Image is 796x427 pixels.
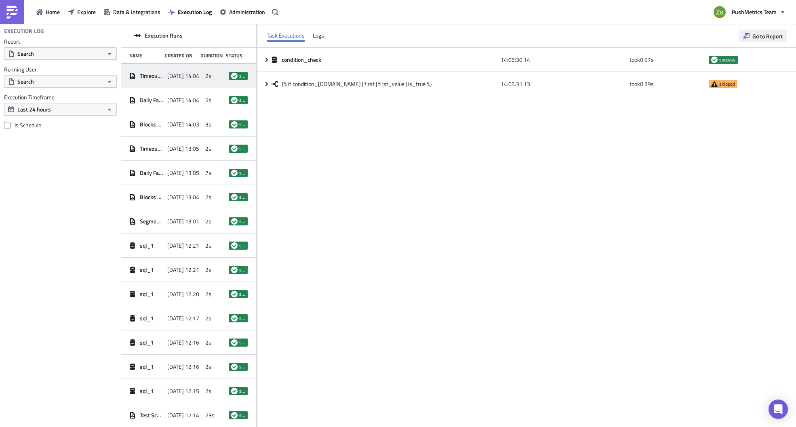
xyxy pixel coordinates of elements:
[231,121,238,128] span: success
[165,53,196,59] div: Created On
[205,266,211,273] span: 2s
[231,267,238,273] span: success
[239,170,245,176] span: success
[739,29,787,42] button: Go to Report
[239,267,245,273] span: success
[178,8,212,16] span: Execution Log
[4,38,117,45] label: Report
[226,53,244,59] div: Status
[4,47,117,60] button: Search
[140,315,154,322] span: sql_1
[140,363,154,370] span: sql_1
[732,8,777,16] span: PushMetrics Team
[4,122,117,129] label: Is Schedule
[229,8,265,16] span: Administration
[17,49,34,58] span: Search
[711,57,718,63] span: success
[630,53,705,67] div: took 0.97 s
[630,77,705,91] div: took 0.39 s
[140,194,163,201] span: Blocks with email [EMAIL_ADDRESS][DOMAIN_NAME]
[239,412,245,419] span: success
[205,97,211,104] span: 5s
[239,145,245,152] span: success
[769,400,788,419] div: Open Intercom Messenger
[32,6,64,18] button: Home
[205,121,211,128] span: 3s
[231,388,238,394] span: success
[167,218,199,225] span: [DATE] 13:01
[145,32,183,39] span: Execution Runs
[140,97,163,104] span: Daily Failed Noteflow Runs per hour
[231,412,238,419] span: success
[205,145,211,152] span: 2s
[205,72,211,80] span: 2s
[140,339,154,346] span: sql_1
[231,315,238,322] span: success
[167,72,199,80] span: [DATE] 14:04
[752,32,783,40] span: Go to Report
[231,218,238,225] span: success
[239,388,245,394] span: success
[501,77,626,91] div: 14:05:31.13
[713,5,727,19] img: Avatar
[501,53,626,67] div: 14:05:30.14
[239,218,245,225] span: success
[239,291,245,297] span: success
[4,27,44,35] h4: Execution Log
[167,242,199,249] span: [DATE] 12:21
[709,3,790,21] button: PushMetrics Team
[231,339,238,346] span: success
[239,194,245,200] span: success
[6,6,19,19] img: PushMetrics
[167,97,199,104] span: [DATE] 14:04
[239,315,245,322] span: success
[231,242,238,249] span: success
[4,66,117,73] label: Running User
[140,145,163,152] span: Timeouts Alert!!!
[205,412,215,419] span: 23s
[205,363,211,370] span: 2s
[167,363,199,370] span: [DATE] 12:16
[140,218,163,225] span: Segment Alert for Deleted Accounts..
[140,290,154,298] span: sql_1
[231,73,238,79] span: success
[239,121,245,128] span: success
[167,194,199,201] span: [DATE] 13:04
[140,387,154,395] span: sql_1
[231,170,238,176] span: success
[205,169,211,177] span: 7s
[282,80,432,88] span: {% if condition_[DOMAIN_NAME] | first | first_value | is_true %}
[205,387,211,395] span: 2s
[17,77,34,86] span: Search
[4,103,117,116] button: Last 24 hours
[77,8,96,16] span: Explore
[46,8,60,16] span: Home
[140,72,163,80] span: Timeouts Alert!!!
[167,339,199,346] span: [DATE] 12:16
[239,97,245,103] span: success
[239,242,245,249] span: success
[239,73,245,79] span: success
[711,81,718,87] span: skipped
[205,315,211,322] span: 2s
[140,266,154,273] span: sql_1
[239,364,245,370] span: success
[140,169,163,177] span: Daily Failed Noteflow Runs per hour
[64,6,100,18] button: Explore
[216,6,269,18] button: Administration
[140,242,154,249] span: sql_1
[167,169,199,177] span: [DATE] 13:05
[200,53,222,59] div: Duration
[231,194,238,200] span: success
[4,75,117,88] button: Search
[140,412,163,419] span: Test Schedule - PDF merge
[719,57,735,63] span: success
[167,290,199,298] span: [DATE] 12:20
[164,6,216,18] button: Execution Log
[239,339,245,346] span: success
[17,105,51,114] span: Last 24 hours
[167,387,199,395] span: [DATE] 12:15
